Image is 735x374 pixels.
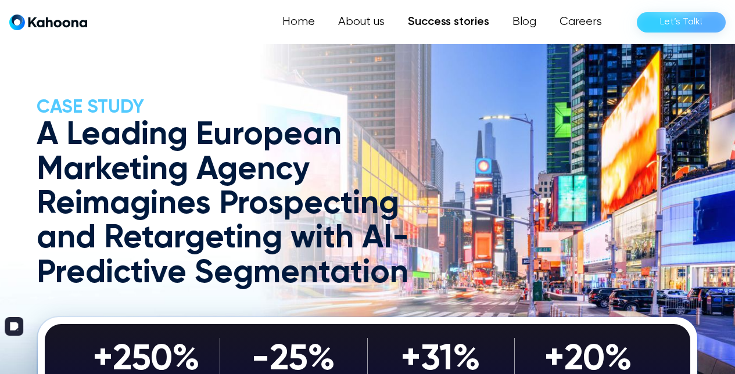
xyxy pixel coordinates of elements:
a: Success stories [396,10,501,34]
a: Careers [548,10,614,34]
a: Home [271,10,327,34]
a: Blog [501,10,548,34]
a: About us [327,10,396,34]
a: home [9,14,87,31]
h2: CASE Study [37,96,446,118]
div: Let’s Talk! [660,13,702,31]
h1: A Leading European Marketing Agency Reimagines Prospecting and Retargeting with AI-Predictive Seg... [37,118,446,291]
a: Let’s Talk! [637,12,726,33]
